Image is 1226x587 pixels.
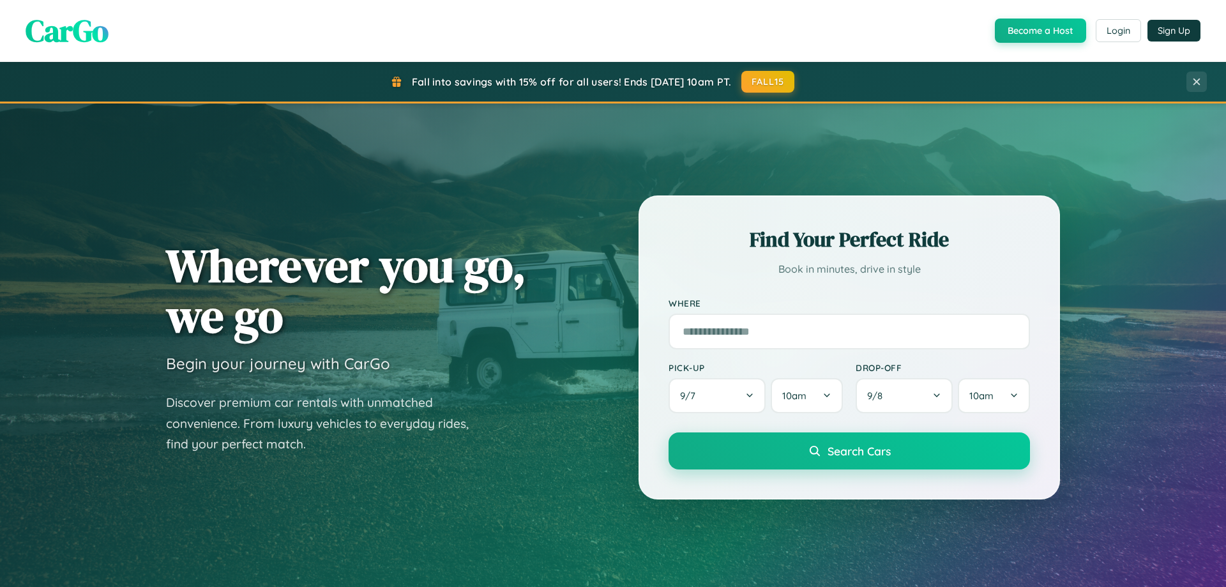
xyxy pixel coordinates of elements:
[958,378,1030,413] button: 10am
[669,260,1030,278] p: Book in minutes, drive in style
[669,362,843,373] label: Pick-up
[969,390,994,402] span: 10am
[166,392,485,455] p: Discover premium car rentals with unmatched convenience. From luxury vehicles to everyday rides, ...
[856,378,953,413] button: 9/8
[669,378,766,413] button: 9/7
[782,390,806,402] span: 10am
[828,444,891,458] span: Search Cars
[166,240,526,341] h1: Wherever you go, we go
[741,71,795,93] button: FALL15
[669,298,1030,309] label: Where
[680,390,702,402] span: 9 / 7
[669,432,1030,469] button: Search Cars
[1096,19,1141,42] button: Login
[1147,20,1200,42] button: Sign Up
[26,10,109,52] span: CarGo
[669,225,1030,254] h2: Find Your Perfect Ride
[412,75,732,88] span: Fall into savings with 15% off for all users! Ends [DATE] 10am PT.
[771,378,843,413] button: 10am
[856,362,1030,373] label: Drop-off
[867,390,889,402] span: 9 / 8
[995,19,1086,43] button: Become a Host
[166,354,390,373] h3: Begin your journey with CarGo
